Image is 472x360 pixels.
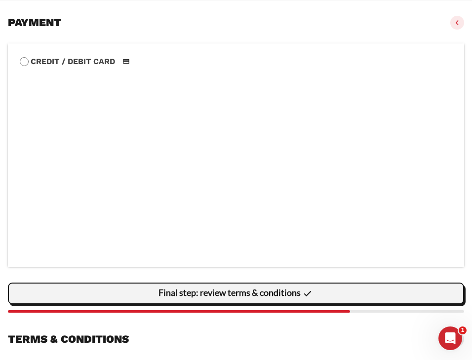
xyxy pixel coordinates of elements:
vaadin-button: Final step: review terms & conditions [8,283,464,304]
label: Credit / Debit Card [20,55,452,68]
h3: Payment [8,16,61,30]
input: Credit / Debit CardCredit / Debit Card [20,57,29,66]
iframe: Intercom live chat [438,326,462,350]
iframe: Secure payment input frame [18,66,450,255]
img: Credit / Debit Card [117,56,135,68]
h3: Terms & conditions [8,332,129,346]
span: 1 [459,326,467,334]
